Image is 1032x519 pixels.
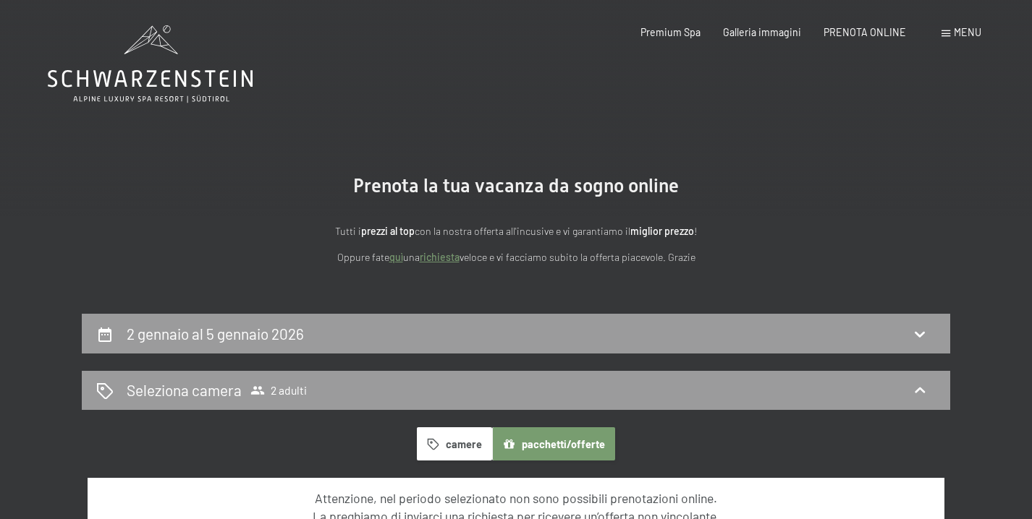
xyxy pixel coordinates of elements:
a: PRENOTA ONLINE [824,26,906,38]
span: Menu [954,26,981,38]
a: Galleria immagini [723,26,801,38]
a: richiesta [420,251,460,263]
a: quì [389,251,403,263]
p: Tutti i con la nostra offerta all'incusive e vi garantiamo il ! [198,223,834,240]
strong: prezzi al top [361,225,415,237]
span: 2 adulti [250,383,307,398]
span: Prenota la tua vacanza da sogno online [353,175,679,197]
button: pacchetti/offerte [492,427,615,460]
p: Oppure fate una veloce e vi facciamo subito la offerta piacevole. Grazie [198,249,834,266]
h2: 2 gennaio al 5 gennaio 2026 [127,325,304,343]
h2: Seleziona camera [127,379,242,400]
strong: miglior prezzo [630,225,694,237]
a: Premium Spa [640,26,701,38]
button: camere [417,427,492,460]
